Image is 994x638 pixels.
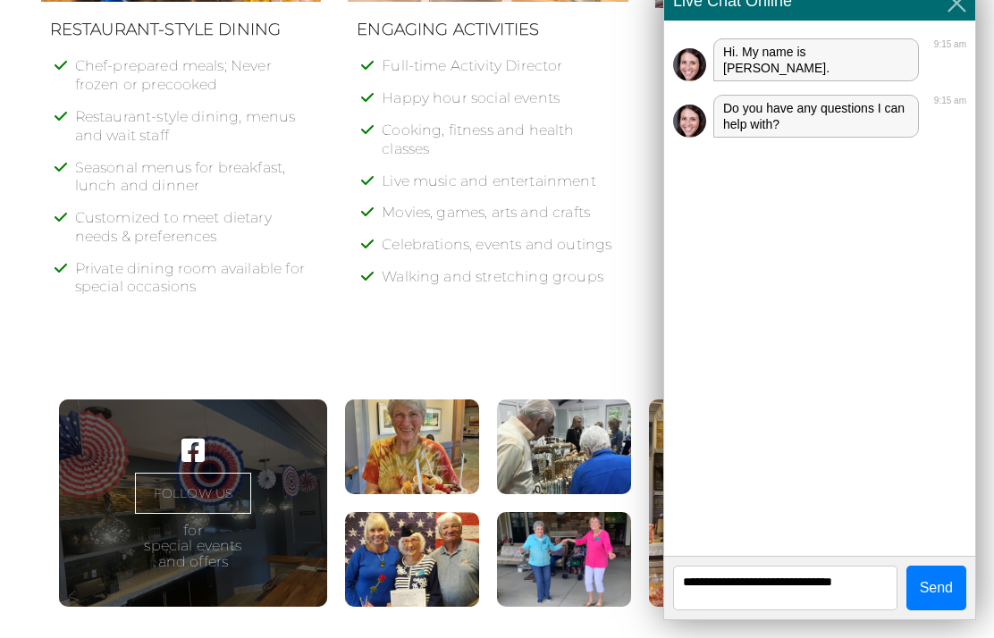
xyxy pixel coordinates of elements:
div: Do you have any questions I can help with? [713,95,919,138]
li: Walking and stretching groups [382,268,619,300]
button: Send [906,566,966,610]
p: for special events and offers [144,523,241,570]
li: Chef-prepared meals; Never frozen or precooked [75,57,313,108]
li: Live music and entertainment [382,172,619,205]
a: FOLLOW US [135,473,251,514]
h3: Restaurant-Style Dining [50,21,313,40]
h3: Engaging Activities [357,21,619,40]
li: Celebrations, events and outings [382,236,619,268]
li: Seasonal menus for breakfast, lunch and dinner [75,159,313,210]
div: 9:15 am [934,95,966,106]
div: 9:15 am [934,38,966,50]
li: Customized to meet dietary needs & preferences [75,209,313,260]
li: Cooking, fitness and health classes [382,122,619,172]
li: Restaurant-style dining, menus and wait staff [75,108,313,159]
a: Visit our ' . $platform_name . ' page [181,437,205,464]
div: Hi. My name is [PERSON_NAME]. [713,38,919,81]
li: Full-time Activity Director [382,57,619,89]
li: Private dining room available for special occasions [75,260,313,311]
li: Happy hour social events [382,89,619,122]
li: Movies, games, arts and crafts [382,204,619,236]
